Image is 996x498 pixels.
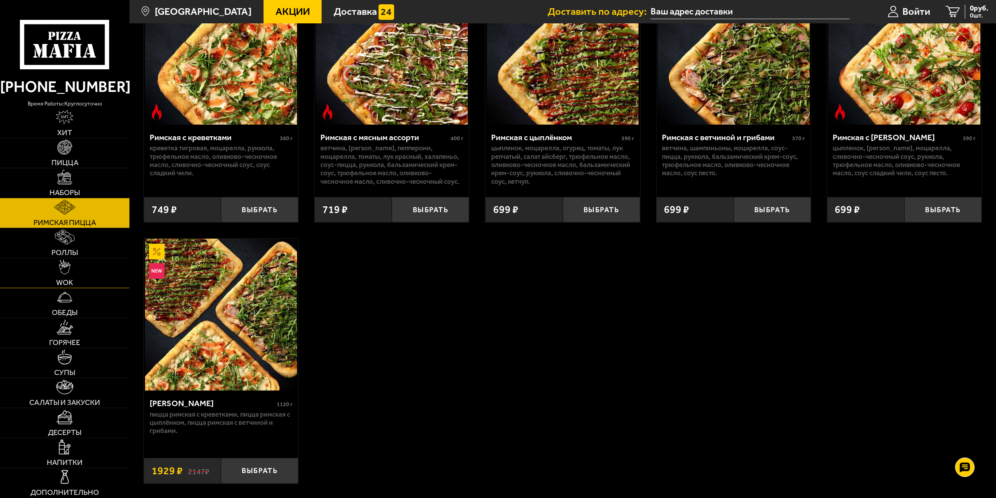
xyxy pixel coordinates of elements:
p: цыпленок, [PERSON_NAME], моцарелла, сливочно-чесночный соус, руккола, трюфельное масло, оливково-... [833,144,976,177]
span: Пицца [51,159,78,166]
span: Доставка [334,7,377,17]
span: 390 г [621,135,634,142]
span: 390 г [963,135,976,142]
s: 2147 ₽ [188,466,209,476]
span: Десерты [48,429,81,436]
span: 1120 г [277,401,293,408]
span: 1929 ₽ [152,466,183,476]
span: Римская пицца [34,219,96,226]
span: 749 ₽ [152,204,177,215]
button: Выбрать [392,197,469,222]
button: Выбрать [734,197,811,222]
span: Наборы [50,189,80,196]
span: Дополнительно [30,489,99,496]
span: 360 г [280,135,293,142]
span: [GEOGRAPHIC_DATA] [155,7,251,17]
span: 699 ₽ [835,204,860,215]
button: Выбрать [221,458,298,483]
button: Выбрать [563,197,640,222]
span: 699 ₽ [493,204,518,215]
div: Римская с креветками [150,132,278,143]
span: 719 ₽ [322,204,348,215]
span: Акции [276,7,310,17]
p: Пицца Римская с креветками, Пицца Римская с цыплёнком, Пицца Римская с ветчиной и грибами. [150,410,293,435]
img: Новинка [149,263,165,279]
a: АкционныйНовинкаМама Миа [144,239,298,391]
span: Обеды [52,309,78,316]
span: Доставить по адресу: [548,7,651,17]
span: Супы [54,369,75,376]
img: Акционный [149,244,165,259]
span: WOK [56,279,73,286]
span: Войти [902,7,930,17]
span: Горячее [49,339,80,346]
span: Напитки [47,459,83,466]
p: ветчина, [PERSON_NAME], пепперони, моцарелла, томаты, лук красный, халапеньо, соус-пицца, руккола... [320,144,464,185]
button: Выбрать [221,197,298,222]
span: 0 руб. [970,5,988,12]
button: Выбрать [904,197,982,222]
span: 699 ₽ [664,204,689,215]
span: Роллы [51,249,78,256]
p: цыпленок, моцарелла, огурец, томаты, лук репчатый, салат айсберг, трюфельное масло, оливково-чесн... [491,144,634,185]
img: Острое блюдо [149,104,165,120]
div: Римская с [PERSON_NAME] [833,132,961,143]
div: Римская с ветчиной и грибами [662,132,790,143]
img: Острое блюдо [832,104,848,120]
div: [PERSON_NAME] [150,398,275,408]
div: Римская с цыплёнком [491,132,619,143]
span: 370 г [792,135,805,142]
span: Хит [57,129,72,136]
p: креветка тигровая, моцарелла, руккола, трюфельное масло, оливково-чесночное масло, сливочно-чесно... [150,144,293,177]
div: Римская с мясным ассорти [320,132,449,143]
span: 0 шт. [970,12,988,19]
img: 15daf4d41897b9f0e9f617042186c801.svg [379,4,394,20]
img: Острое блюдо [320,104,336,120]
span: Салаты и закуски [29,399,100,406]
input: Ваш адрес доставки [651,5,850,19]
span: 400 г [451,135,464,142]
img: Мама Миа [145,239,297,391]
p: ветчина, шампиньоны, моцарелла, соус-пицца, руккола, бальзамический крем-соус, трюфельное масло, ... [662,144,805,177]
